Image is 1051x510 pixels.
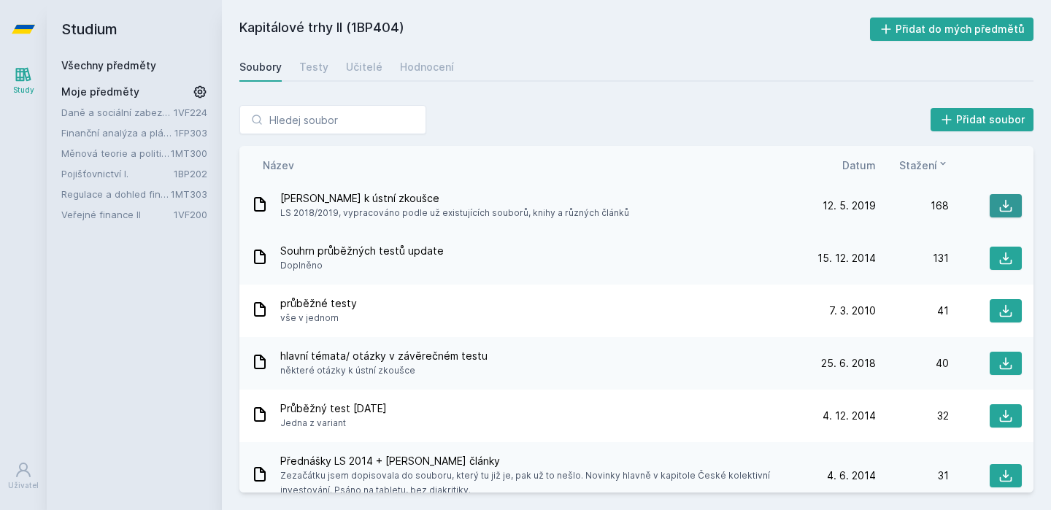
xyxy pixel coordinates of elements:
a: Pojišťovnictví I. [61,166,174,181]
a: Hodnocení [400,53,454,82]
div: 40 [876,356,949,371]
span: 7. 3. 2010 [829,304,876,318]
button: Název [263,158,294,173]
div: 32 [876,409,949,423]
a: Regulace a dohled finančního systému [61,187,171,201]
span: 4. 6. 2014 [827,468,876,483]
span: vše v jednom [280,311,357,325]
span: 12. 5. 2019 [823,198,876,213]
div: Uživatel [8,480,39,491]
span: 25. 6. 2018 [821,356,876,371]
button: Přidat do mých předmětů [870,18,1034,41]
div: Soubory [239,60,282,74]
a: Veřejné finance II [61,207,174,222]
a: Učitelé [346,53,382,82]
a: Soubory [239,53,282,82]
span: Moje předměty [61,85,139,99]
span: hlavní témata/ otázky v závěrečném testu [280,349,488,363]
span: Stažení [899,158,937,173]
div: Učitelé [346,60,382,74]
span: 4. 12. 2014 [823,409,876,423]
a: Study [3,58,44,103]
a: 1BP202 [174,168,207,179]
div: Testy [299,60,328,74]
span: 15. 12. 2014 [817,251,876,266]
a: Finanční analýza a plánování podniku [61,125,174,140]
a: Uživatel [3,454,44,498]
span: Zezačátku jsem dopisovala do souboru, který tu již je, pak už to nešlo. Novinky hlavně v kapitole... [280,468,797,498]
a: 1FP303 [174,127,207,139]
input: Hledej soubor [239,105,426,134]
span: některé otázky k ústní zkoušce [280,363,488,378]
span: Přednášky LS 2014 + [PERSON_NAME] články [280,454,797,468]
button: Datum [842,158,876,173]
div: 41 [876,304,949,318]
div: 31 [876,468,949,483]
div: 131 [876,251,949,266]
h2: Kapitálové trhy II (1BP404) [239,18,870,41]
a: Testy [299,53,328,82]
span: LS 2018/2019, vypracováno podle už existujících souborů, knihy a různých článků [280,206,629,220]
span: [PERSON_NAME] k ústní zkoušce [280,191,629,206]
a: 1MT300 [171,147,207,159]
span: Jedna z variant [280,416,387,430]
a: 1VF200 [174,209,207,220]
div: 168 [876,198,949,213]
button: Přidat soubor [931,108,1034,131]
div: Study [13,85,34,96]
a: Daně a sociální zabezpečení [61,105,174,120]
a: Měnová teorie a politika [61,146,171,161]
span: Souhrn průběžných testů update [280,244,444,258]
a: 1MT303 [171,188,207,200]
button: Stažení [899,158,949,173]
div: Hodnocení [400,60,454,74]
span: Průběžný test [DATE] [280,401,387,416]
span: Doplněno [280,258,444,273]
a: 1VF224 [174,107,207,118]
a: Všechny předměty [61,59,156,72]
span: průběžné testy [280,296,357,311]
